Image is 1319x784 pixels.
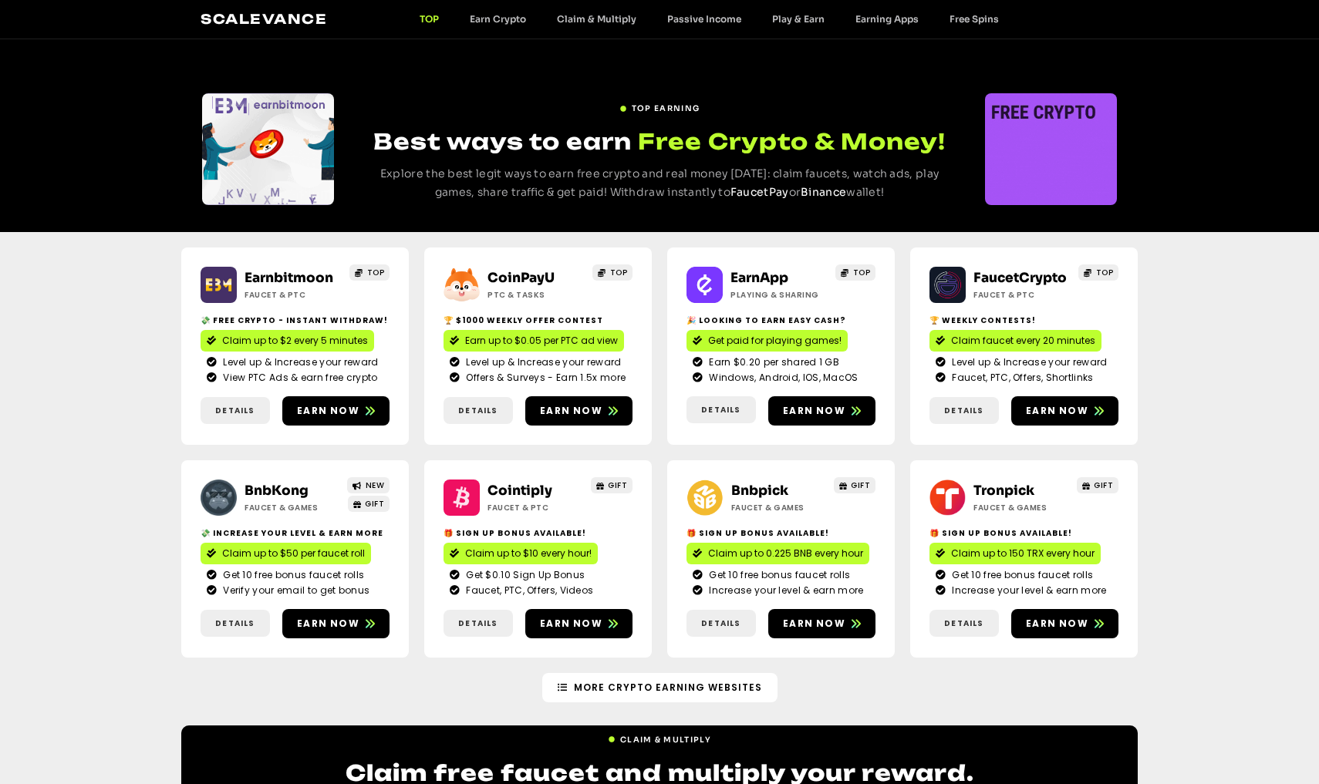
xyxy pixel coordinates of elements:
span: Earn now [1026,404,1088,418]
h2: ptc & Tasks [487,289,584,301]
span: Get paid for playing games! [708,334,842,348]
a: TOP [1078,264,1118,281]
a: Claim up to $10 every hour! [444,543,598,564]
a: Details [686,610,756,637]
a: Details [929,397,999,424]
a: Cointiply [487,483,552,499]
span: GIFT [851,479,870,491]
span: Details [215,405,255,416]
span: Details [701,404,740,416]
h2: Faucet & Games [731,502,828,513]
a: Claim up to $50 per faucet roll [201,543,371,564]
a: BnbKong [245,483,309,499]
span: GIFT [608,479,627,491]
span: TOP [853,267,871,278]
div: Slides [985,93,1117,205]
h2: Faucet & Games [245,502,341,513]
h2: 💸 Increase your level & earn more [201,527,390,539]
a: Details [201,610,270,637]
a: Earn Crypto [454,13,541,25]
span: Details [458,405,498,416]
span: Windows, Android, IOS, MacOS [705,371,858,385]
span: Claim up to 150 TRX every hour [951,547,1095,560]
h2: 💸 Free crypto - Instant withdraw! [201,315,390,326]
a: Earn now [525,609,633,638]
a: Claim up to $2 every 5 minutes [201,330,374,352]
span: Details [701,617,740,629]
a: FaucetCrypto [973,270,1067,286]
span: Details [944,617,983,629]
a: Scalevance [201,11,327,27]
span: Free Crypto & Money! [638,126,946,156]
a: Details [444,610,513,637]
span: TOP [367,267,385,278]
span: Earn now [783,617,845,631]
span: Details [215,617,255,629]
span: Faucet, PTC, Offers, Shortlinks [948,371,1093,385]
span: Claim & Multiply [620,734,711,745]
span: Verify your email to get bonus [219,584,369,597]
span: Claim up to $50 per faucet roll [222,547,365,560]
span: Get 10 free bonus faucet rolls [705,568,850,582]
span: TOP EARNING [632,103,700,114]
div: Slides [202,93,334,205]
a: Claim up to 0.225 BNB every hour [686,543,869,564]
a: GIFT [834,477,876,493]
a: TOP [349,264,390,281]
span: NEW [366,479,385,491]
a: Earn up to $0.05 per PTC ad view [444,330,624,352]
span: Earn now [783,404,845,418]
span: Claim up to 0.225 BNB every hour [708,547,863,560]
a: Earn now [1011,396,1118,426]
a: GIFT [591,477,633,493]
a: TOP [835,264,875,281]
span: Details [944,405,983,416]
a: Earnbitmoon [245,270,333,286]
h2: 🎁 Sign Up Bonus Available! [686,527,875,539]
h2: Playing & Sharing [730,289,827,301]
a: Earn now [768,396,875,426]
span: TOP [1096,267,1114,278]
span: Earn up to $0.05 per PTC ad view [465,334,618,348]
a: GIFT [348,496,390,512]
a: Earn now [282,609,390,638]
h2: Faucet & PTC [245,289,341,301]
h2: 🎉 Looking to Earn Easy Cash? [686,315,875,326]
a: Claim & Multiply [608,728,711,745]
span: Level up & Increase your reward [462,355,621,369]
span: Earn now [1026,617,1088,631]
a: Bnbpick [731,483,788,499]
a: Earn now [768,609,875,638]
span: Claim up to $10 every hour! [465,547,592,560]
span: Get 10 free bonus faucet rolls [219,568,364,582]
a: Tronpick [973,483,1034,499]
span: Details [458,617,498,629]
span: Get $0.10 Sign Up Bonus [462,568,585,582]
span: Increase your level & earn more [948,584,1106,597]
span: Claim up to $2 every 5 minutes [222,334,368,348]
a: Details [929,610,999,637]
h2: Faucet & PTC [973,289,1070,301]
a: Play & Earn [757,13,840,25]
h2: 🎁 Sign up bonus available! [444,527,633,539]
span: Level up & Increase your reward [948,355,1107,369]
span: Level up & Increase your reward [219,355,378,369]
h2: 🏆 $1000 Weekly Offer contest [444,315,633,326]
a: More Crypto Earning Websites [542,673,778,702]
a: Earning Apps [840,13,934,25]
a: Earn now [282,396,390,426]
a: EarnApp [730,270,788,286]
a: TOP [404,13,454,25]
span: TOP [610,267,628,278]
a: CoinPayU [487,270,555,286]
span: GIFT [1094,479,1113,491]
span: Best ways to earn [373,128,632,155]
a: Passive Income [652,13,757,25]
a: Details [686,396,756,423]
span: Earn now [540,617,602,631]
a: Binance [801,185,846,199]
h2: 🏆 Weekly contests! [929,315,1118,326]
p: Explore the best legit ways to earn free crypto and real money [DATE]: claim faucets, watch ads, ... [363,165,956,202]
a: Get paid for playing games! [686,330,848,352]
span: Offers & Surveys - Earn 1.5x more [462,371,626,385]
